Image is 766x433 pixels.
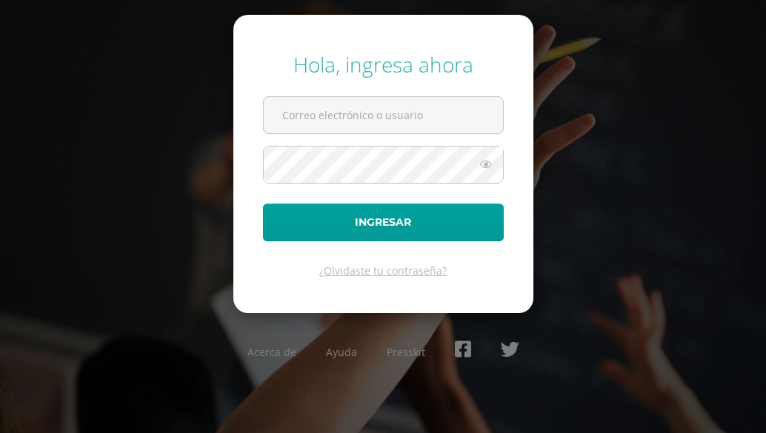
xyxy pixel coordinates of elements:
[247,345,296,359] a: Acerca de
[387,345,425,359] a: Presskit
[319,264,447,278] a: ¿Olvidaste tu contraseña?
[263,50,504,78] div: Hola, ingresa ahora
[326,345,357,359] a: Ayuda
[264,97,503,133] input: Correo electrónico o usuario
[263,204,504,241] button: Ingresar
